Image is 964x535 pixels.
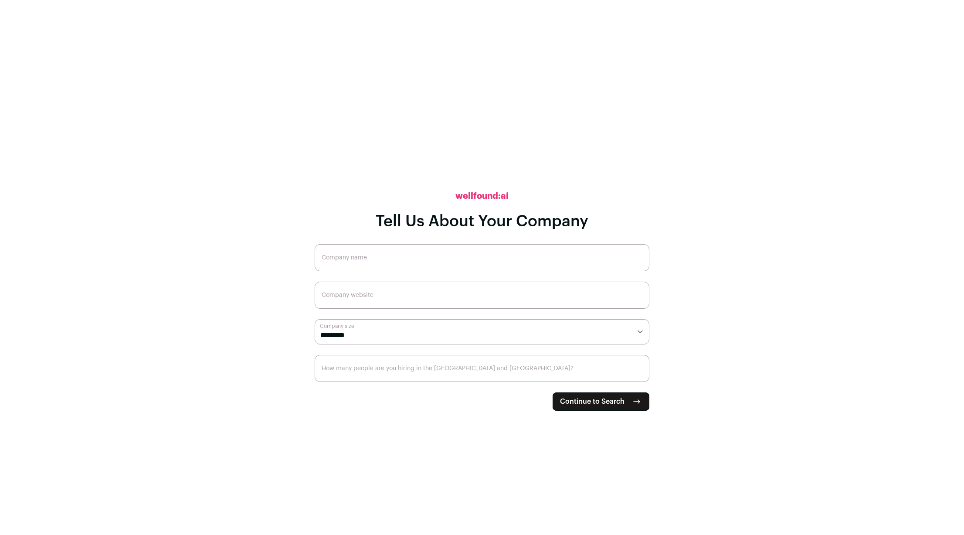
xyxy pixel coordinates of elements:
span: Continue to Search [560,396,625,407]
input: Company name [315,244,649,271]
input: How many people are you hiring in the US and Canada? [315,355,649,382]
h2: wellfound:ai [455,190,509,202]
button: Continue to Search [553,392,649,411]
input: Company website [315,282,649,309]
h1: Tell Us About Your Company [376,213,588,230]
